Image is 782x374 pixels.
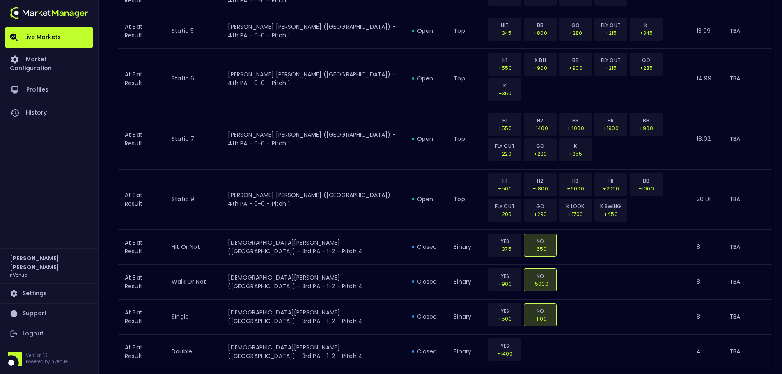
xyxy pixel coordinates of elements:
td: top [447,14,485,48]
p: NO [529,272,551,280]
td: single [165,299,221,334]
td: 18.02 [690,109,722,169]
a: Market Configuration [5,48,93,78]
p: +1400 [494,350,516,358]
p: +345 [635,29,657,37]
p: +4000 [564,124,587,132]
div: closed [412,347,441,356]
td: 8 [690,229,722,264]
p: +2000 [600,185,622,193]
td: At Bat Result [118,334,165,369]
a: Profiles [5,78,93,101]
a: Settings [5,284,93,303]
td: TBA [723,109,772,169]
td: At Bat Result [118,48,165,109]
p: +500 [494,185,516,193]
a: Support [5,304,93,324]
p: +1700 [564,210,587,218]
td: At Bat Result [118,169,165,229]
p: -5000 [529,280,551,288]
p: K LOOK [564,202,587,210]
a: Logout [5,324,93,344]
p: +345 [494,29,516,37]
p: +550 [494,124,516,132]
div: open [412,74,441,83]
td: 13.99 [690,14,722,48]
p: GO [564,21,587,29]
td: [PERSON_NAME] [PERSON_NAME] ([GEOGRAPHIC_DATA]) - 4th PA - 0-0 - Pitch 1 [221,14,405,48]
p: HR [600,117,622,124]
p: H2 [529,177,551,185]
p: +550 [494,64,516,72]
div: open [412,195,441,203]
p: BB [529,21,551,29]
p: +800 [529,29,551,37]
p: -1100 [529,315,551,323]
td: [DEMOGRAPHIC_DATA][PERSON_NAME] ([GEOGRAPHIC_DATA]) - 3rd PA - 1-2 - Pitch 4 [221,229,405,264]
td: Static 6 [165,48,221,109]
a: Live Markets [5,27,93,48]
p: +280 [564,29,587,37]
td: [DEMOGRAPHIC_DATA][PERSON_NAME] ([GEOGRAPHIC_DATA]) - 3rd PA - 1-2 - Pitch 4 [221,299,405,334]
td: top [447,169,485,229]
p: K [494,82,516,89]
td: Static 5 [165,14,221,48]
p: K [635,21,657,29]
p: +6000 [564,185,587,193]
p: +290 [529,210,551,218]
div: open [412,135,441,143]
p: GO [529,142,551,150]
h3: nVenue [10,272,27,278]
p: +1800 [529,185,551,193]
p: K SWING [600,202,622,210]
td: [DEMOGRAPHIC_DATA][PERSON_NAME] ([GEOGRAPHIC_DATA]) - 3rd PA - 1-2 - Pitch 4 [221,334,405,369]
p: GO [635,56,657,64]
p: Powered by nVenue [26,358,68,365]
p: +350 [494,89,516,97]
p: +1400 [529,124,551,132]
p: GO [529,202,551,210]
p: H1 [494,177,516,185]
td: At Bat Result [118,109,165,169]
td: 4 [690,334,722,369]
p: YES [494,237,516,245]
p: H1 [494,56,516,64]
td: binary [447,299,485,334]
p: H3 [564,117,587,124]
p: -650 [529,245,551,253]
p: +900 [564,64,587,72]
div: open [412,27,441,35]
p: H3 [564,177,587,185]
td: binary [447,264,485,299]
td: top [447,109,485,169]
p: NO [529,237,551,245]
p: +285 [635,64,657,72]
td: At Bat Result [118,299,165,334]
p: FLY OUT [494,142,516,150]
p: +450 [600,210,622,218]
p: +1000 [635,185,657,193]
td: 14.99 [690,48,722,109]
p: +1900 [600,124,622,132]
td: Static 7 [165,109,221,169]
td: walk or not [165,264,221,299]
p: YES [494,272,516,280]
td: TBA [723,14,772,48]
td: [PERSON_NAME] [PERSON_NAME] ([GEOGRAPHIC_DATA]) - 4th PA - 0-0 - Pitch 1 [221,169,405,229]
p: +900 [635,124,657,132]
td: top [447,48,485,109]
td: TBA [723,299,772,334]
p: +355 [564,150,587,158]
p: +220 [494,150,516,158]
p: H2 [529,117,551,124]
div: Version 1.31Powered by nVenue [5,352,93,366]
p: Version 1.31 [26,352,68,358]
td: hit or not [165,229,221,264]
p: +290 [529,150,551,158]
p: X BH [529,56,551,64]
td: [DEMOGRAPHIC_DATA][PERSON_NAME] ([GEOGRAPHIC_DATA]) - 3rd PA - 1-2 - Pitch 4 [221,264,405,299]
td: Static 9 [165,169,221,229]
p: FLY OUT [494,202,516,210]
p: +900 [529,64,551,72]
div: closed [412,243,441,251]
